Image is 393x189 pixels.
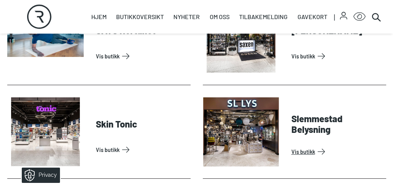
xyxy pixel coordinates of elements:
a: Vis Butikk: Skin Tonic [96,144,188,156]
a: Vis Butikk: SATS Rortunet [96,50,188,62]
button: Open Accessibility Menu [353,11,366,23]
iframe: Manage Preferences [8,165,70,185]
a: Vis Butikk: Saxen Frisør [291,50,383,62]
a: Vis Butikk: Slemmestad Belysning [291,145,383,158]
